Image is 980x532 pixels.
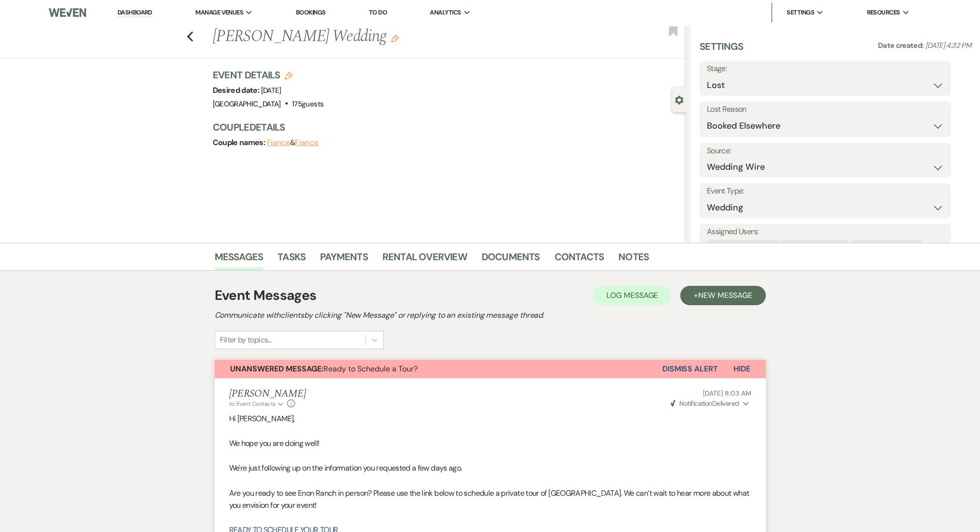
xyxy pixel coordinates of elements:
button: Close lead details [675,95,684,104]
label: Assigned Users: [707,225,944,239]
label: Stage: [707,62,944,76]
span: [DATE] 4:32 PM [925,41,971,50]
span: Ready to Schedule a Tour? [230,364,418,374]
h5: [PERSON_NAME] [229,388,306,400]
span: [DATE] 8:03 AM [703,389,751,398]
h3: Event Details [213,68,324,82]
div: Filter by topics... [220,334,272,346]
span: [GEOGRAPHIC_DATA] [213,99,281,109]
span: [DATE] [261,86,281,95]
button: Fiance [295,139,319,147]
a: Bookings [296,8,326,16]
span: Analytics [430,8,461,17]
span: & [267,138,319,148]
span: Resources [867,8,900,17]
h3: Couple Details [213,120,676,134]
label: Event Type: [707,184,944,198]
a: Contacts [555,249,604,270]
button: +New Message [680,286,765,305]
button: Log Message [593,286,672,305]
button: NotificationDelivered [669,399,751,409]
span: Log Message [606,290,658,300]
label: Source: [707,144,944,158]
span: Are you ready to see Enon Ranch in person? Please use the link below to schedule a private tour o... [229,488,749,511]
a: Tasks [278,249,306,270]
h2: Communicate with clients by clicking "New Message" or replying to an existing message thread. [215,310,766,321]
button: Dismiss Alert [662,360,718,378]
h1: [PERSON_NAME] Wedding [213,25,588,48]
strong: Unanswered Message: [230,364,323,374]
span: to: Event Contacts [229,400,276,408]
button: to: Event Contacts [229,399,285,408]
h3: Settings [700,40,744,61]
span: 175 guests [292,99,323,109]
p: Hi [PERSON_NAME], [229,413,751,425]
span: Delivered [671,399,739,408]
span: Date created: [878,41,925,50]
h1: Event Messages [215,285,317,306]
div: [PERSON_NAME] [851,240,911,254]
span: Settings [787,8,814,17]
p: We hope you are doing well! [229,437,751,450]
img: Weven Logo [49,2,86,23]
button: Fiance [267,139,291,147]
a: Notes [618,249,649,270]
a: To Do [369,8,387,16]
a: Documents [482,249,540,270]
a: Rental Overview [382,249,467,270]
a: Payments [320,249,368,270]
label: Lost Reason [707,103,944,117]
div: [PERSON_NAME] [708,240,767,254]
a: Messages [215,249,263,270]
span: New Message [698,290,752,300]
span: Manage Venues [195,8,243,17]
span: Desired date: [213,85,261,95]
p: We're just following up on the information you requested a few days ago. [229,462,751,474]
span: Couple names: [213,137,267,148]
span: Notification [679,399,712,408]
a: Dashboard [117,8,152,17]
span: Hide [733,364,750,374]
button: Edit [391,34,399,43]
button: Hide [718,360,766,378]
button: Unanswered Message:Ready to Schedule a Tour? [215,360,662,378]
div: [PERSON_NAME] [780,240,839,254]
